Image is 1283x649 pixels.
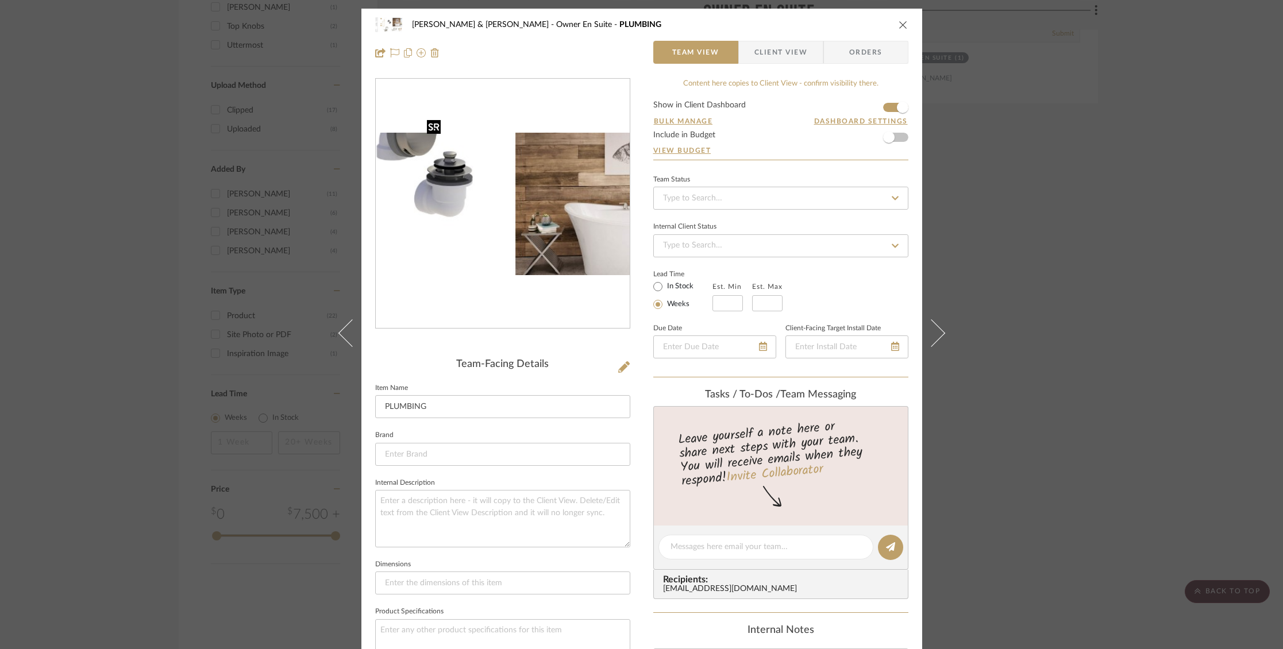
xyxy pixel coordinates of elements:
[653,335,776,358] input: Enter Due Date
[653,224,716,230] div: Internal Client Status
[375,432,394,438] label: Brand
[653,116,714,126] button: Bulk Manage
[375,609,444,615] label: Product Specifications
[556,21,619,29] span: Owner En Suite
[653,146,908,155] a: View Budget
[712,283,742,291] label: Est. Min
[619,21,661,29] span: PLUMBING
[653,624,908,637] div: Internal Notes
[375,358,630,371] div: Team-Facing Details
[663,585,903,594] div: [EMAIL_ADDRESS][DOMAIN_NAME]
[665,281,693,292] label: In Stock
[785,335,908,358] input: Enter Install Date
[652,414,910,491] div: Leave yourself a note here or share next steps with your team. You will receive emails when they ...
[375,385,408,391] label: Item Name
[665,299,689,310] label: Weeks
[375,443,630,466] input: Enter Brand
[725,459,823,488] a: Invite Collaborator
[653,269,712,279] label: Lead Time
[430,48,440,57] img: Remove from project
[653,326,682,331] label: Due Date
[663,574,903,585] span: Recipients:
[898,20,908,30] button: close
[785,326,881,331] label: Client-Facing Target Install Date
[375,571,630,594] input: Enter the dimensions of this item
[375,480,435,486] label: Internal Description
[653,177,690,183] div: Team Status
[814,116,908,126] button: Dashboard Settings
[653,389,908,401] div: team Messaging
[653,187,908,210] input: Type to Search…
[653,78,908,90] div: Content here copies to Client View - confirm visibility there.
[375,395,630,418] input: Enter Item Name
[376,133,630,276] img: 7bcfe7f6-7984-4fa6-932d-9c1a9fd11621_436x436.jpg
[376,133,630,276] div: 0
[375,13,403,36] img: 7bcfe7f6-7984-4fa6-932d-9c1a9fd11621_48x40.jpg
[653,234,908,257] input: Type to Search…
[752,283,783,291] label: Est. Max
[754,41,807,64] span: Client View
[672,41,719,64] span: Team View
[412,21,556,29] span: [PERSON_NAME] & [PERSON_NAME]
[653,279,712,311] mat-radio-group: Select item type
[837,41,895,64] span: Orders
[705,389,780,400] span: Tasks / To-Dos /
[375,562,411,567] label: Dimensions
